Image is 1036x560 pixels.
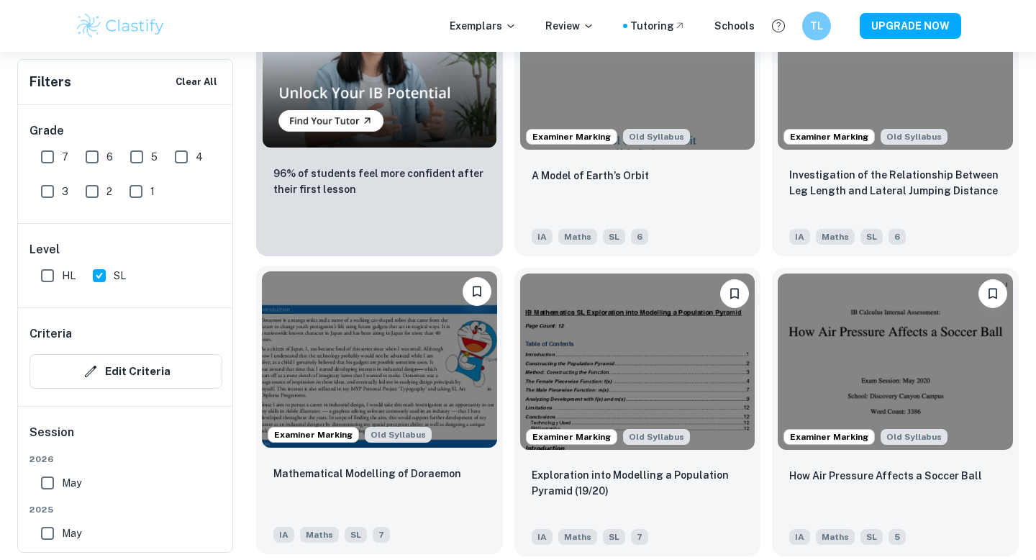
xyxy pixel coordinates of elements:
button: Edit Criteria [29,354,222,389]
p: How Air Pressure Affects a Soccer Ball [789,468,982,484]
span: 6 [889,229,906,245]
span: SL [860,529,883,545]
span: SL [114,268,126,284]
button: TL [802,12,831,40]
span: May [62,525,81,541]
button: Bookmark [463,277,491,306]
span: Old Syllabus [881,129,948,145]
span: Old Syllabus [623,129,690,145]
span: Examiner Marking [784,430,874,443]
span: Maths [816,229,855,245]
span: Examiner Marking [784,130,874,143]
span: IA [273,527,294,543]
span: IA [789,529,810,545]
span: 5 [151,149,158,165]
button: UPGRADE NOW [860,13,961,39]
span: Maths [300,527,339,543]
span: 7 [373,527,390,543]
a: Schools [714,18,755,34]
span: 5 [889,529,906,545]
span: 2026 [29,453,222,466]
img: Maths IA example thumbnail: Exploration into Modelling a Population [520,274,755,450]
button: Clear All [172,71,221,93]
span: 4 [196,149,203,165]
div: Although this IA is written for the old math syllabus (last exam in November 2020), the current I... [365,427,432,443]
p: 96% of students feel more confident after their first lesson [273,166,486,197]
a: Tutoring [630,18,686,34]
p: Exemplars [450,18,517,34]
button: Bookmark [978,279,1007,308]
span: IA [532,229,553,245]
h6: TL [809,18,825,34]
span: 7 [631,529,648,545]
span: IA [789,229,810,245]
img: Clastify logo [75,12,166,40]
span: SL [345,527,367,543]
span: Old Syllabus [881,429,948,445]
span: SL [603,229,625,245]
h6: Filters [29,72,71,92]
span: 6 [631,229,648,245]
span: 7 [62,149,68,165]
span: SL [860,229,883,245]
div: Although this IA is written for the old math syllabus (last exam in November 2020), the current I... [881,129,948,145]
span: SL [603,529,625,545]
h6: Level [29,241,222,258]
span: IA [532,529,553,545]
span: May [62,475,81,491]
p: Exploration into Modelling a Population Pyramid (19/20) [532,467,744,499]
span: 1 [150,184,155,199]
a: Examiner MarkingAlthough this IA is written for the old math syllabus (last exam in November 2020... [256,268,503,556]
span: Maths [816,529,855,545]
div: Although this IA is written for the old math syllabus (last exam in November 2020), the current I... [881,429,948,445]
span: 6 [106,149,113,165]
div: Although this IA is written for the old math syllabus (last exam in November 2020), the current I... [623,429,690,445]
span: Maths [558,529,597,545]
h6: Grade [29,122,222,140]
h6: Session [29,424,222,453]
img: Maths IA example thumbnail: How Air Pressure Affects a Soccer Ball [778,274,1013,450]
img: Maths IA example thumbnail: Mathematical Modelling of Doraemon [262,271,497,448]
span: 2 [106,184,112,199]
span: Old Syllabus [365,427,432,443]
span: Old Syllabus [623,429,690,445]
span: Maths [558,229,597,245]
span: Examiner Marking [268,428,358,441]
button: Bookmark [720,279,749,308]
div: Although this IA is written for the old math syllabus (last exam in November 2020), the current I... [623,129,690,145]
span: 3 [62,184,68,199]
p: A Model of Earth’s Orbit [532,168,649,184]
a: Examiner MarkingAlthough this IA is written for the old math syllabus (last exam in November 2020... [772,268,1019,556]
span: Examiner Marking [527,130,617,143]
span: Examiner Marking [527,430,617,443]
span: 2025 [29,503,222,516]
a: Examiner MarkingAlthough this IA is written for the old math syllabus (last exam in November 2020... [514,268,761,556]
span: HL [62,268,76,284]
p: Review [545,18,594,34]
p: Investigation of the Relationship Between Leg Length and Lateral Jumping Distance [789,167,1001,199]
p: Mathematical Modelling of Doraemon [273,466,461,482]
h6: Criteria [29,325,72,343]
button: Help and Feedback [766,14,791,38]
